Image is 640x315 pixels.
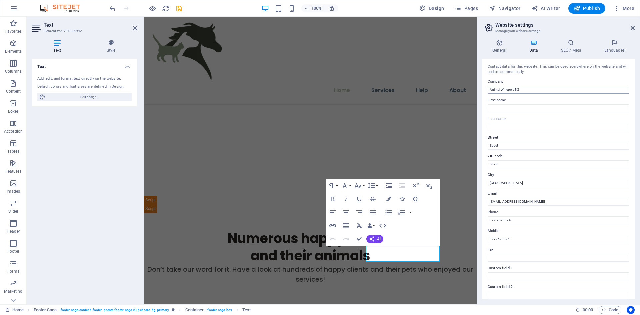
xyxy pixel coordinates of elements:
[396,179,409,192] button: Decrease Indent
[5,306,24,314] a: Click to cancel selection. Double-click to open Pages
[488,115,629,123] label: Last name
[409,179,422,192] button: Superscript
[37,93,132,101] button: Edit design
[366,206,379,219] button: Align Justify
[611,3,637,14] button: More
[47,93,130,101] span: Edit design
[519,39,551,53] h4: Data
[44,28,124,34] h3: Element #ed-701094942
[311,4,322,12] h6: 100%
[326,219,339,232] button: Insert Link
[242,306,251,314] span: Click to select. Double-click to edit
[4,129,23,134] p: Accordion
[599,306,621,314] button: Code
[488,208,629,216] label: Phone
[175,5,183,12] i: Save (Ctrl+S)
[488,171,629,179] label: City
[172,308,175,312] i: This element is a customizable preset
[423,179,435,192] button: Subscript
[353,206,366,219] button: Align Right
[419,5,444,12] span: Design
[551,39,594,53] h4: SEO / Meta
[329,5,335,11] i: On resize automatically adjust zoom level to fit chosen device.
[340,232,352,246] button: Redo (Ctrl+Shift+Z)
[326,192,339,206] button: Bold (Ctrl+B)
[574,5,600,12] span: Publish
[417,3,447,14] button: Design
[568,3,605,14] button: Publish
[340,206,352,219] button: Align Center
[366,235,383,243] button: AI
[7,249,19,254] p: Footer
[85,39,137,53] h4: Style
[488,227,629,235] label: Mobile
[7,269,19,274] p: Forms
[488,134,629,142] label: Street
[396,192,408,206] button: Icons
[366,179,379,192] button: Line Height
[452,3,481,14] button: Pages
[486,3,523,14] button: Navigator
[495,22,635,28] h2: Website settings
[489,5,521,12] span: Navigator
[162,4,170,12] button: reload
[340,179,352,192] button: Font Family
[326,206,339,219] button: Align Left
[488,264,629,272] label: Custom field 1
[148,4,156,12] button: Click here to leave preview mode and continue editing
[376,219,389,232] button: HTML
[8,209,19,214] p: Slider
[583,306,593,314] span: 00 00
[353,232,366,246] button: Confirm (Ctrl+⏎)
[5,69,22,74] p: Columns
[488,64,629,75] div: Contact data for this website. This can be used everywhere on the website and will update automat...
[326,179,339,192] button: Paragraph Format
[340,192,352,206] button: Italic (Ctrl+I)
[38,4,88,12] img: Editor Logo
[301,4,325,12] button: 100%
[32,59,137,71] h4: Text
[594,39,635,53] h4: Languages
[587,307,588,312] span: :
[353,192,366,206] button: Underline (Ctrl+U)
[382,206,395,219] button: Unordered List
[109,5,116,12] i: Undo: change_data (Ctrl+Z)
[627,306,635,314] button: Usercentrics
[602,306,618,314] span: Code
[531,5,560,12] span: AI Writer
[44,22,137,28] h2: Text
[60,306,169,314] span: . footer-saga-content .footer .preset-footer-saga-v3-pet-care .bg-primary
[162,5,170,12] i: Reload page
[383,179,395,192] button: Increase Indent
[395,206,408,219] button: Ordered List
[34,306,251,314] nav: breadcrumb
[7,149,19,154] p: Tables
[482,39,519,53] h4: General
[488,152,629,160] label: ZIP code
[8,109,19,114] p: Boxes
[7,189,20,194] p: Images
[455,5,478,12] span: Pages
[206,306,232,314] span: . footer-saga-box
[175,4,183,12] button: save
[4,289,22,294] p: Marketing
[529,3,563,14] button: AI Writer
[185,306,204,314] span: Click to select. Double-click to edit
[5,49,22,54] p: Elements
[409,192,422,206] button: Special Characters
[488,190,629,198] label: Email
[34,306,57,314] span: Click to select. Double-click to edit
[108,4,116,12] button: undo
[488,246,629,254] label: Fax
[613,5,634,12] span: More
[326,232,339,246] button: Undo (Ctrl+Z)
[7,229,20,234] p: Header
[6,89,21,94] p: Content
[353,179,366,192] button: Font Size
[5,169,21,174] p: Features
[417,3,447,14] div: Design (Ctrl+Alt+Y)
[488,283,629,291] label: Custom field 2
[377,237,381,241] span: AI
[32,39,85,53] h4: Text
[488,78,629,86] label: Company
